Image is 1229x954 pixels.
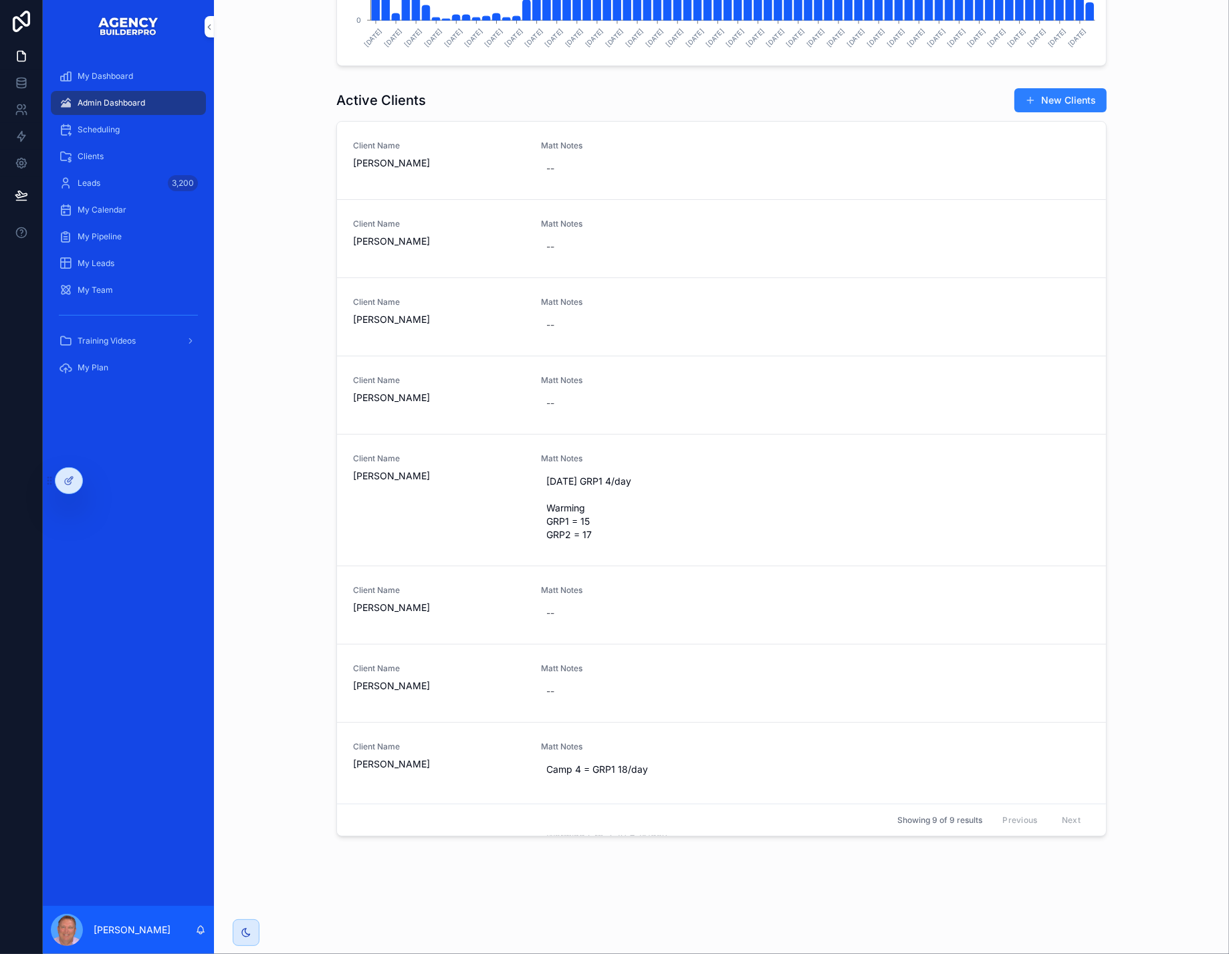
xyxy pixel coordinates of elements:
span: Client Name [353,297,526,308]
span: Client Name [353,140,526,151]
text: [DATE] [1046,27,1067,48]
text: [DATE] [785,27,806,48]
span: Client Name [353,741,526,752]
a: Training Videos [51,329,206,353]
div: 3,200 [168,175,198,191]
span: Matt Notes [542,297,1091,308]
text: [DATE] [725,27,746,48]
tspan: 0 [356,16,361,25]
a: My Calendar [51,198,206,222]
a: Client Name[PERSON_NAME]Matt Notes-- [337,278,1106,356]
text: [DATE] [584,27,604,48]
text: [DATE] [765,27,786,48]
span: Leads [78,178,100,189]
span: [PERSON_NAME] [353,235,526,248]
text: [DATE] [906,27,927,48]
div: -- [547,162,555,175]
text: [DATE] [564,27,584,48]
span: My Leads [78,258,114,269]
text: [DATE] [845,27,866,48]
span: Matt Notes [542,741,1091,752]
text: [DATE] [604,27,625,48]
span: Client Name [353,453,526,464]
text: [DATE] [524,27,544,48]
a: Leads3,200 [51,171,206,195]
a: My Team [51,278,206,302]
span: My Calendar [78,205,126,215]
span: Training Videos [78,336,136,346]
a: Client Name[PERSON_NAME]Matt NotesCamp 4 = GRP1 18/day Warming Grp 1 = 9/day Warming Grp 2 = 15/d... [337,723,1106,908]
span: [PERSON_NAME] [353,757,526,771]
span: Matt Notes [542,585,1091,596]
span: [PERSON_NAME] [353,469,526,483]
span: [PERSON_NAME] [353,313,526,326]
span: My Team [78,285,113,295]
text: [DATE] [423,27,444,48]
text: [DATE] [926,27,947,48]
span: Matt Notes [542,375,1091,386]
a: Scheduling [51,118,206,142]
span: Admin Dashboard [78,98,145,108]
span: Matt Notes [542,663,1091,674]
div: -- [547,606,555,620]
a: Admin Dashboard [51,91,206,115]
text: [DATE] [504,27,524,48]
div: -- [547,318,555,332]
text: [DATE] [865,27,886,48]
text: [DATE] [1026,27,1047,48]
a: My Leads [51,251,206,275]
img: App logo [98,16,159,37]
text: [DATE] [886,27,907,48]
text: [DATE] [986,27,1007,48]
span: My Dashboard [78,71,133,82]
text: [DATE] [443,27,464,48]
a: My Plan [51,356,206,380]
text: [DATE] [665,27,685,48]
text: [DATE] [805,27,826,48]
span: Camp 4 = GRP1 18/day Warming Grp 1 = 9/day Warming Grp 2 = 15/day Warming Grp 3-10 = 15/day CAMP ... [547,763,1085,883]
a: Client Name[PERSON_NAME]Matt Notes-- [337,566,1106,644]
span: My Plan [78,362,108,373]
text: [DATE] [825,27,846,48]
a: Client Name[PERSON_NAME]Matt Notes[DATE] GRP1 4/day Warming GRP1 = 15 GRP2 = 17 [337,435,1106,566]
span: Client Name [353,585,526,596]
span: My Pipeline [78,231,122,242]
text: [DATE] [403,27,424,48]
text: [DATE] [463,27,484,48]
h1: Active Clients [336,91,426,110]
text: [DATE] [705,27,725,48]
span: [PERSON_NAME] [353,601,526,614]
text: [DATE] [1067,27,1087,48]
button: New Clients [1014,88,1107,112]
span: Matt Notes [542,453,1091,464]
div: -- [547,685,555,698]
a: Client Name[PERSON_NAME]Matt Notes-- [337,356,1106,435]
text: [DATE] [946,27,967,48]
span: Client Name [353,375,526,386]
div: -- [547,240,555,253]
a: Client Name[PERSON_NAME]Matt Notes-- [337,200,1106,278]
span: Scheduling [78,124,120,135]
text: [DATE] [745,27,766,48]
text: [DATE] [624,27,645,48]
text: [DATE] [645,27,665,48]
span: Client Name [353,663,526,674]
text: [DATE] [382,27,403,48]
p: [PERSON_NAME] [94,923,171,937]
span: [PERSON_NAME] [353,391,526,404]
text: [DATE] [1006,27,1027,48]
a: My Pipeline [51,225,206,249]
span: Clients [78,151,104,162]
text: [DATE] [483,27,504,48]
text: [DATE] [544,27,564,48]
text: [DATE] [362,27,383,48]
div: scrollable content [43,53,214,399]
div: -- [547,396,555,410]
span: [PERSON_NAME] [353,156,526,170]
span: [PERSON_NAME] [353,679,526,693]
span: [DATE] GRP1 4/day Warming GRP1 = 15 GRP2 = 17 [547,475,1085,542]
text: [DATE] [685,27,705,48]
span: Showing 9 of 9 results [897,815,982,826]
span: Client Name [353,219,526,229]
